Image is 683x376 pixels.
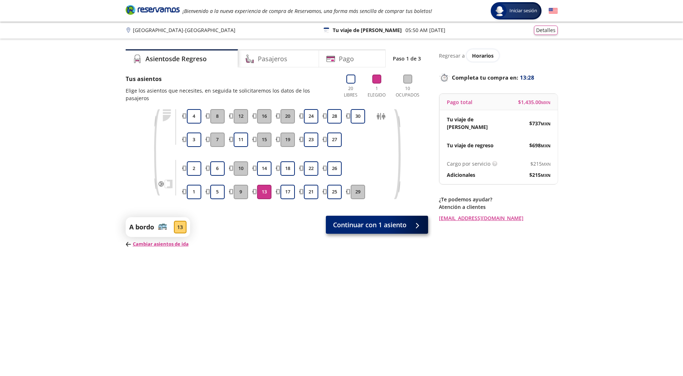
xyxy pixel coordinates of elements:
[133,26,235,34] p: [GEOGRAPHIC_DATA] - [GEOGRAPHIC_DATA]
[187,109,201,124] button: 4
[327,185,342,199] button: 25
[280,161,295,176] button: 18
[339,54,354,64] h4: Pago
[327,109,342,124] button: 28
[210,109,225,124] button: 8
[304,109,318,124] button: 24
[641,334,676,369] iframe: Messagebird Livechat Widget
[210,161,225,176] button: 6
[304,133,318,147] button: 23
[234,109,248,124] button: 12
[549,6,558,15] button: English
[280,185,295,199] button: 17
[507,7,540,14] span: Iniciar sesión
[366,85,387,98] p: 1 Elegido
[280,133,295,147] button: 19
[187,161,201,176] button: 2
[183,8,432,14] em: ¡Bienvenido a la nueva experiencia de compra de Reservamos, una forma más sencilla de comprar tus...
[393,85,423,98] p: 10 Ocupados
[447,142,494,149] p: Tu viaje de regreso
[280,109,295,124] button: 20
[234,185,248,199] button: 9
[326,216,428,234] button: Continuar con 1 asiento
[439,49,558,62] div: Regresar a ver horarios
[210,185,225,199] button: 5
[333,26,402,34] p: Tu viaje de [PERSON_NAME]
[129,222,154,232] p: A bordo
[534,26,558,35] button: Detalles
[439,52,465,59] p: Regresar a
[257,133,271,147] button: 15
[472,52,494,59] span: Horarios
[447,171,475,179] p: Adicionales
[393,55,421,62] p: Paso 1 de 3
[447,98,472,106] p: Pago total
[258,54,287,64] h4: Pasajeros
[327,161,342,176] button: 26
[234,161,248,176] button: 10
[351,109,365,124] button: 30
[518,98,551,106] span: $ 1,435.00
[529,120,551,127] span: $ 737
[126,87,334,102] p: Elige los asientos que necesites, en seguida te solicitaremos los datos de los pasajeros
[529,142,551,149] span: $ 698
[530,160,551,167] span: $ 215
[341,85,361,98] p: 20 Libres
[126,75,334,83] p: Tus asientos
[257,185,271,199] button: 13
[520,73,534,82] span: 13:28
[447,160,490,167] p: Cargo por servicio
[126,4,180,15] i: Brand Logo
[257,109,271,124] button: 16
[541,143,551,148] small: MXN
[439,214,558,222] a: [EMAIL_ADDRESS][DOMAIN_NAME]
[257,161,271,176] button: 14
[126,4,180,17] a: Brand Logo
[126,241,190,248] p: Cambiar asientos de ida
[187,185,201,199] button: 1
[439,72,558,82] p: Completa tu compra en :
[439,203,558,211] p: Atención a clientes
[187,133,201,147] button: 3
[333,220,406,230] span: Continuar con 1 asiento
[234,133,248,147] button: 11
[145,54,207,64] h4: Asientos de Regreso
[439,196,558,203] p: ¿Te podemos ayudar?
[304,161,318,176] button: 22
[327,133,342,147] button: 27
[210,133,225,147] button: 7
[529,171,551,179] span: $ 215
[174,221,187,233] div: 13
[304,185,318,199] button: 21
[351,185,365,199] button: 29
[405,26,445,34] p: 05:50 AM [DATE]
[542,161,551,167] small: MXN
[541,173,551,178] small: MXN
[541,121,551,126] small: MXN
[541,100,551,105] small: MXN
[447,116,499,131] p: Tu viaje de [PERSON_NAME]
